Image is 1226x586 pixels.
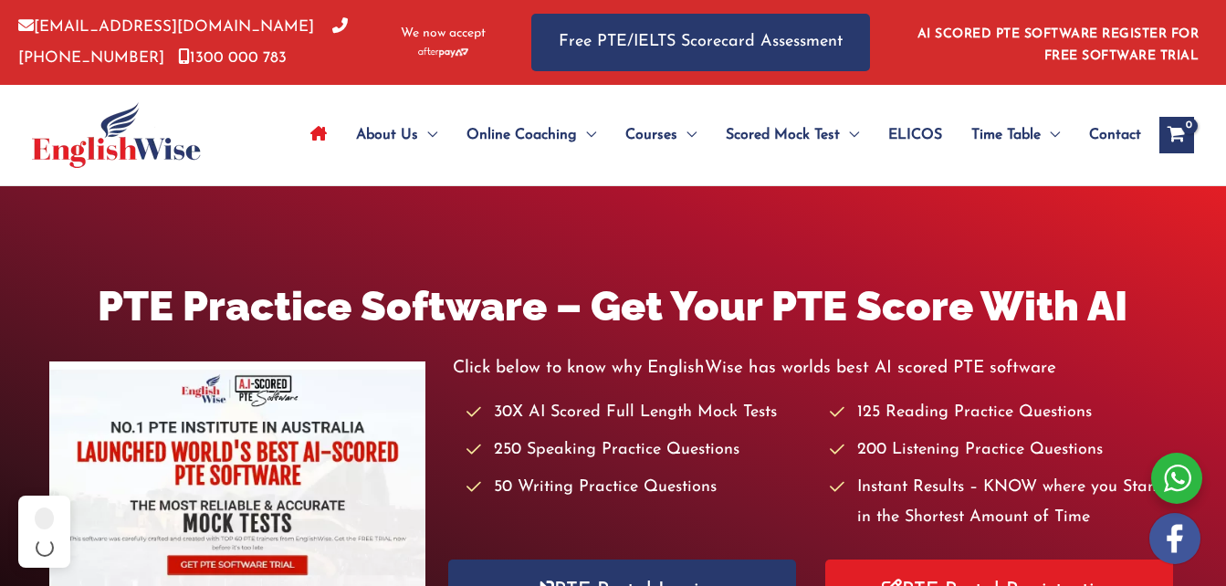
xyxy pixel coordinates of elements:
li: 125 Reading Practice Questions [830,398,1177,428]
p: Click below to know why EnglishWise has worlds best AI scored PTE software [453,353,1178,383]
li: 200 Listening Practice Questions [830,435,1177,466]
a: Online CoachingMenu Toggle [452,103,611,167]
a: [EMAIL_ADDRESS][DOMAIN_NAME] [18,19,314,35]
span: About Us [356,103,418,167]
a: 1300 000 783 [178,50,287,66]
span: Menu Toggle [1041,103,1060,167]
a: ELICOS [874,103,957,167]
nav: Site Navigation: Main Menu [296,103,1141,167]
a: Scored Mock TestMenu Toggle [711,103,874,167]
span: Courses [625,103,677,167]
span: ELICOS [888,103,942,167]
span: Time Table [971,103,1041,167]
a: About UsMenu Toggle [341,103,452,167]
aside: Header Widget 1 [906,13,1208,72]
li: 30X AI Scored Full Length Mock Tests [466,398,813,428]
span: Contact [1089,103,1141,167]
h1: PTE Practice Software – Get Your PTE Score With AI [49,277,1178,335]
a: CoursesMenu Toggle [611,103,711,167]
img: cropped-ew-logo [32,102,201,168]
span: Menu Toggle [840,103,859,167]
span: We now accept [401,25,486,43]
li: Instant Results – KNOW where you Stand in the Shortest Amount of Time [830,473,1177,534]
a: Contact [1074,103,1141,167]
span: Online Coaching [466,103,577,167]
img: Afterpay-Logo [418,47,468,58]
li: 250 Speaking Practice Questions [466,435,813,466]
a: Time TableMenu Toggle [957,103,1074,167]
span: Scored Mock Test [726,103,840,167]
span: Menu Toggle [577,103,596,167]
a: Free PTE/IELTS Scorecard Assessment [531,14,870,71]
a: AI SCORED PTE SOFTWARE REGISTER FOR FREE SOFTWARE TRIAL [917,27,1200,63]
a: View Shopping Cart, empty [1159,117,1194,153]
a: [PHONE_NUMBER] [18,19,348,65]
img: white-facebook.png [1149,513,1200,564]
span: Menu Toggle [677,103,697,167]
span: Menu Toggle [418,103,437,167]
li: 50 Writing Practice Questions [466,473,813,503]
